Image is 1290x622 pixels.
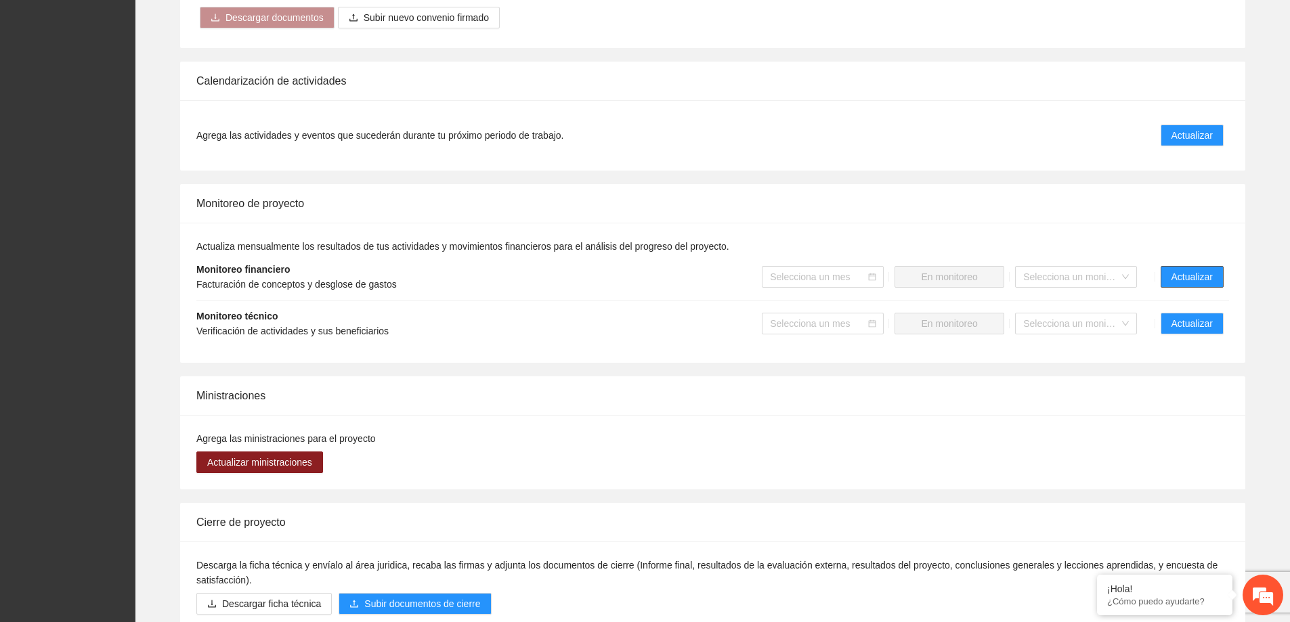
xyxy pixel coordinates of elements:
[1161,313,1224,334] button: Actualizar
[349,599,359,610] span: upload
[196,311,278,321] strong: Monitoreo técnico
[196,593,332,615] button: downloadDescargar ficha técnica
[1161,266,1224,288] button: Actualizar
[196,598,332,609] a: downloadDescargar ficha técnica
[196,264,290,275] strong: Monitoreo financiero
[868,273,876,281] span: calendar
[7,370,258,417] textarea: Escriba su mensaje y pulse “Intro”
[1171,269,1213,284] span: Actualizar
[196,128,563,143] span: Agrega las actividades y eventos que sucederán durante tu próximo periodo de trabajo.
[1107,596,1222,606] p: ¿Cómo puedo ayudarte?
[196,326,389,336] span: Verificación de actividades y sus beneficiarios
[79,181,187,317] span: Estamos en línea.
[196,279,397,290] span: Facturación de conceptos y desglose de gastos
[196,451,323,473] button: Actualizar ministraciones
[196,62,1229,100] div: Calendarización de actividades
[225,10,324,25] span: Descargar documentos
[196,560,1218,585] span: Descarga la ficha técnica y envíalo al área juridica, recaba las firmas y adjunta los documentos ...
[196,433,376,444] span: Agrega las ministraciones para el proyecto
[1171,316,1213,331] span: Actualizar
[338,7,500,28] button: uploadSubir nuevo convenio firmado
[207,599,217,610] span: download
[222,596,321,611] span: Descargar ficha técnica
[196,184,1229,223] div: Monitoreo de proyecto
[200,7,335,28] button: downloadDescargar documentos
[868,319,876,328] span: calendar
[196,241,729,252] span: Actualiza mensualmente los resultados de tus actividades y movimientos financieros para el anális...
[1107,583,1222,594] div: ¡Hola!
[70,69,228,87] div: Chatee con nosotros ahora
[222,7,255,39] div: Minimizar ventana de chat en vivo
[364,10,489,25] span: Subir nuevo convenio firmado
[1161,125,1224,146] button: Actualizar
[207,455,312,470] span: Actualizar ministraciones
[1171,128,1213,143] span: Actualizar
[196,503,1229,541] div: Cierre de proyecto
[349,13,358,24] span: upload
[211,13,220,24] span: download
[364,596,480,611] span: Subir documentos de cierre
[196,376,1229,415] div: Ministraciones
[338,12,500,23] span: uploadSubir nuevo convenio firmado
[339,598,491,609] span: uploadSubir documentos de cierre
[339,593,491,615] button: uploadSubir documentos de cierre
[196,457,323,468] a: Actualizar ministraciones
